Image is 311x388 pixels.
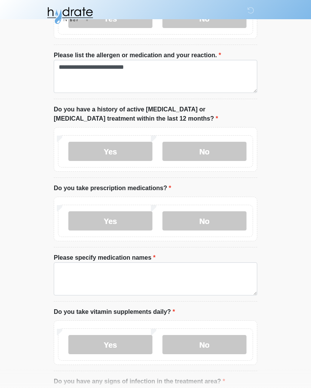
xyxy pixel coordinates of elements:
[162,335,246,354] label: No
[54,307,175,317] label: Do you take vitamin supplements daily?
[68,335,152,354] label: Yes
[46,6,94,25] img: Hydrate IV Bar - Fort Collins Logo
[68,211,152,230] label: Yes
[162,211,246,230] label: No
[54,253,155,262] label: Please specify medication names
[54,377,225,386] label: Do you have any signs of infection in the treatment area?
[162,142,246,161] label: No
[54,184,171,193] label: Do you take prescription medications?
[68,142,152,161] label: Yes
[54,51,221,60] label: Please list the allergen or medication and your reaction.
[54,105,257,123] label: Do you have a history of active [MEDICAL_DATA] or [MEDICAL_DATA] treatment within the last 12 mon...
